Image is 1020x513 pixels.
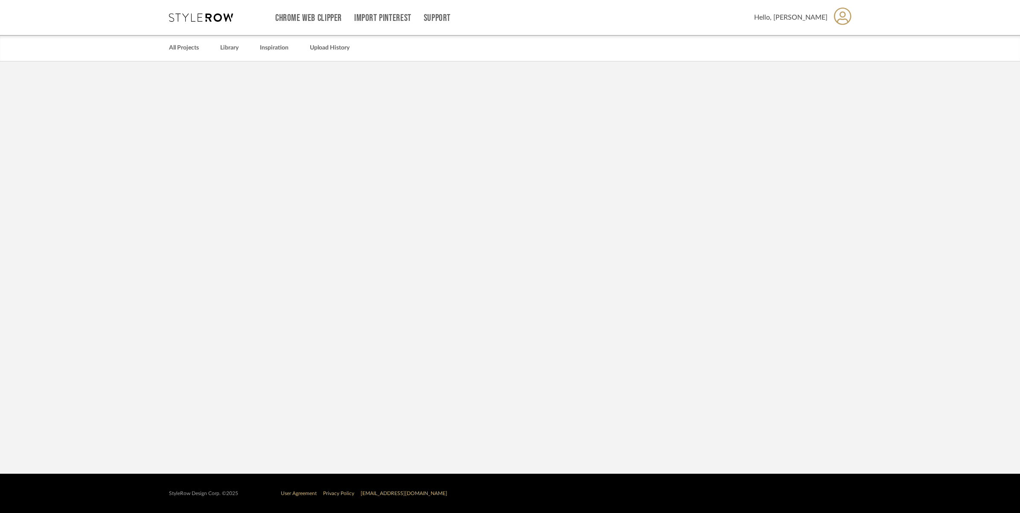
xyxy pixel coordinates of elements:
a: Library [220,42,239,54]
a: Privacy Policy [323,491,354,496]
a: Import Pinterest [354,15,411,22]
a: Inspiration [260,42,289,54]
a: [EMAIL_ADDRESS][DOMAIN_NAME] [361,491,447,496]
a: User Agreement [281,491,317,496]
div: StyleRow Design Corp. ©2025 [169,490,238,497]
a: All Projects [169,42,199,54]
a: Upload History [310,42,350,54]
a: Support [424,15,451,22]
a: Chrome Web Clipper [275,15,342,22]
span: Hello, [PERSON_NAME] [754,12,828,23]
